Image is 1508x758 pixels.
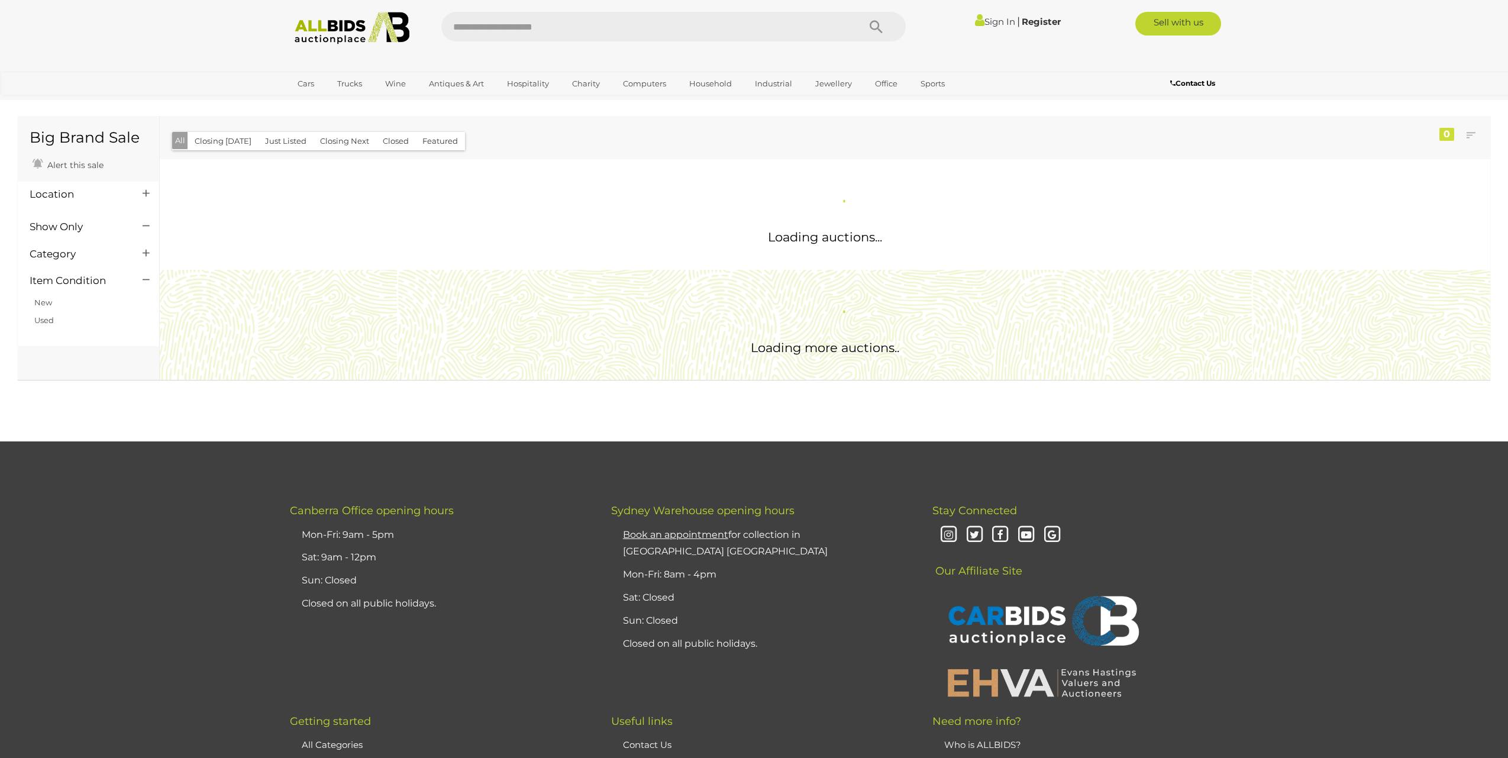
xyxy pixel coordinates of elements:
[620,609,903,633] li: Sun: Closed
[421,74,492,93] a: Antiques & Art
[932,715,1021,728] span: Need more info?
[1439,128,1454,141] div: 0
[290,74,322,93] a: Cars
[564,74,608,93] a: Charity
[299,569,582,592] li: Sun: Closed
[1017,15,1020,28] span: |
[172,132,188,149] button: All
[290,715,371,728] span: Getting started
[611,715,673,728] span: Useful links
[288,12,416,44] img: Allbids.com.au
[847,12,906,41] button: Search
[944,739,1021,750] a: Who is ALLBIDS?
[1016,525,1036,546] i: Youtube
[415,132,465,150] button: Featured
[867,74,905,93] a: Office
[1042,525,1063,546] i: Google
[611,504,795,517] span: Sydney Warehouse opening hours
[30,221,125,233] h4: Show Only
[188,132,259,150] button: Closing [DATE]
[620,563,903,586] li: Mon-Fri: 8am - 4pm
[302,739,363,750] a: All Categories
[299,592,582,615] li: Closed on all public holidays.
[623,529,728,540] u: Book an appointment
[932,547,1022,578] span: Our Affiliate Site
[932,504,1017,517] span: Stay Connected
[682,74,740,93] a: Household
[620,586,903,609] li: Sat: Closed
[975,16,1015,27] a: Sign In
[938,525,959,546] i: Instagram
[290,93,389,113] a: [GEOGRAPHIC_DATA]
[964,525,985,546] i: Twitter
[34,315,54,325] a: Used
[30,189,125,200] h4: Location
[620,633,903,656] li: Closed on all public holidays.
[377,74,414,93] a: Wine
[299,524,582,547] li: Mon-Fri: 9am - 5pm
[1135,12,1221,36] a: Sell with us
[941,583,1142,662] img: CARBIDS Auctionplace
[990,525,1010,546] i: Facebook
[499,74,557,93] a: Hospitality
[258,132,314,150] button: Just Listed
[751,340,899,355] span: Loading more auctions..
[30,155,106,173] a: Alert this sale
[313,132,376,150] button: Closing Next
[808,74,860,93] a: Jewellery
[747,74,800,93] a: Industrial
[913,74,952,93] a: Sports
[290,504,454,517] span: Canberra Office opening hours
[30,275,125,286] h4: Item Condition
[1170,77,1218,90] a: Contact Us
[941,667,1142,698] img: EHVA | Evans Hastings Valuers and Auctioneers
[30,249,125,260] h4: Category
[330,74,370,93] a: Trucks
[30,130,147,146] h1: Big Brand Sale
[376,132,416,150] button: Closed
[34,298,52,307] a: New
[623,739,671,750] a: Contact Us
[44,160,104,170] span: Alert this sale
[299,546,582,569] li: Sat: 9am - 12pm
[768,230,882,244] span: Loading auctions...
[615,74,674,93] a: Computers
[1170,79,1215,88] b: Contact Us
[623,529,828,557] a: Book an appointmentfor collection in [GEOGRAPHIC_DATA] [GEOGRAPHIC_DATA]
[1022,16,1061,27] a: Register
